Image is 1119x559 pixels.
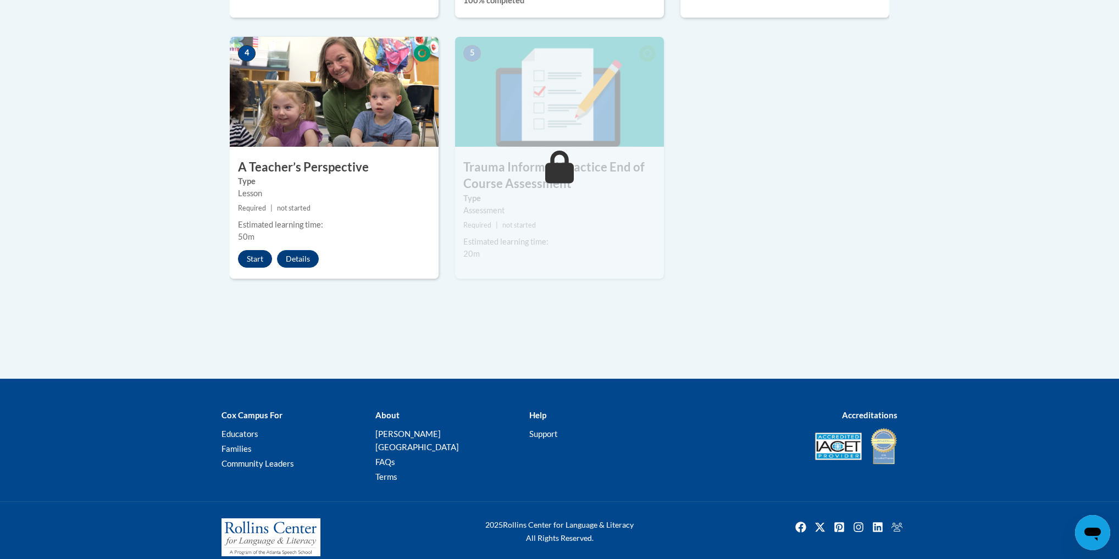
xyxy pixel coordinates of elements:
a: Pinterest [830,518,848,536]
div: Assessment [463,204,656,217]
img: Pinterest icon [830,518,848,536]
img: Rollins Center for Language & Literacy - A Program of the Atlanta Speech School [221,518,320,557]
span: | [270,204,273,212]
b: Help [529,410,546,420]
h3: Trauma Informed Practice End of Course Assessment [455,159,664,193]
span: Required [463,221,491,229]
b: Cox Campus For [221,410,282,420]
button: Details [277,250,319,268]
span: 5 [463,45,481,62]
span: 50m [238,232,254,241]
label: Type [238,175,430,187]
img: Course Image [230,37,439,147]
img: Facebook group icon [888,518,906,536]
span: 4 [238,45,256,62]
img: Accredited IACET® Provider [815,433,862,460]
a: Linkedin [869,518,887,536]
a: Support [529,429,558,439]
img: IDA® Accredited [870,427,898,466]
a: FAQs [375,457,395,467]
img: Instagram icon [850,518,867,536]
b: About [375,410,400,420]
iframe: Button to launch messaging window [1075,515,1110,550]
a: [PERSON_NAME][GEOGRAPHIC_DATA] [375,429,459,452]
span: 2025 [485,520,503,529]
button: Start [238,250,272,268]
img: LinkedIn icon [869,518,887,536]
div: Estimated learning time: [463,236,656,248]
a: Twitter [811,518,829,536]
div: Lesson [238,187,430,200]
span: not started [502,221,536,229]
span: Required [238,204,266,212]
a: Instagram [850,518,867,536]
a: Families [221,444,252,453]
a: Terms [375,472,397,481]
h3: A Teacher’s Perspective [230,159,439,176]
div: Rollins Center for Language & Literacy All Rights Reserved. [444,518,675,545]
img: Twitter icon [811,518,829,536]
label: Type [463,192,656,204]
span: 20m [463,249,480,258]
a: Educators [221,429,258,439]
span: not started [277,204,311,212]
img: Course Image [455,37,664,147]
div: Estimated learning time: [238,219,430,231]
span: | [496,221,498,229]
b: Accreditations [842,410,898,420]
a: Facebook Group [888,518,906,536]
a: Facebook [792,518,810,536]
img: Facebook icon [792,518,810,536]
a: Community Leaders [221,458,294,468]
